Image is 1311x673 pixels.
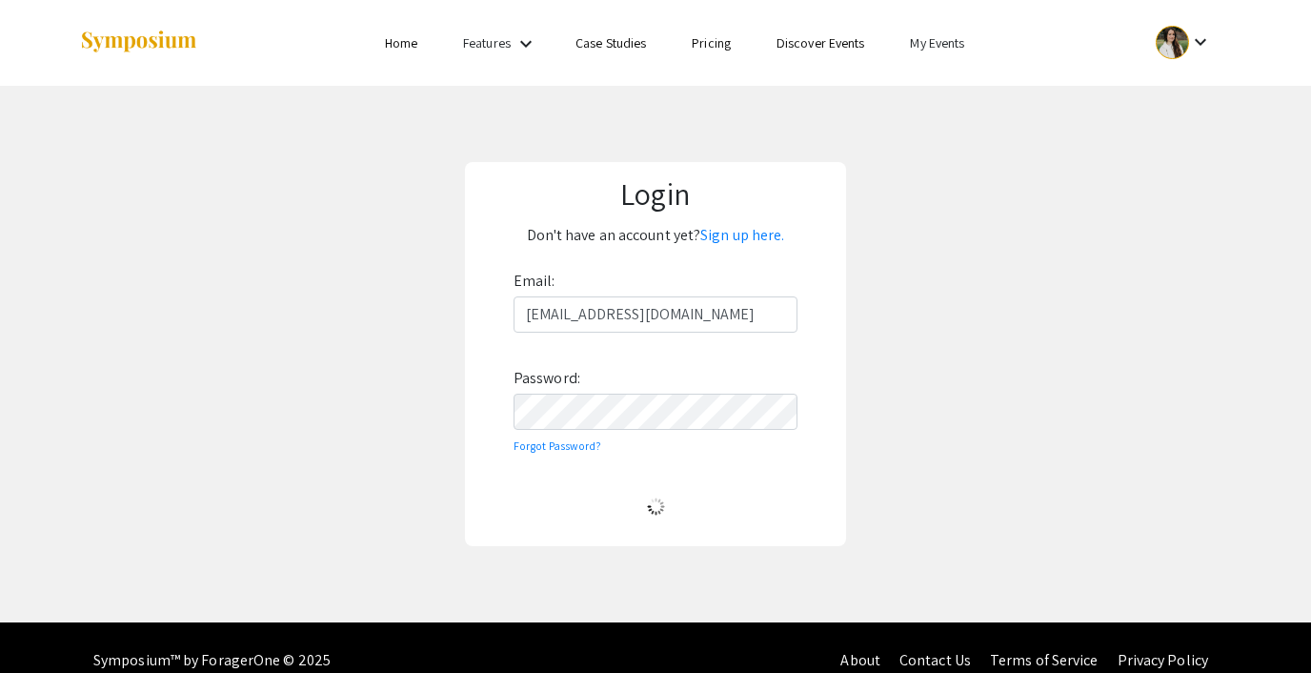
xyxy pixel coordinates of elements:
[385,34,417,51] a: Home
[478,175,834,212] h1: Login
[1189,31,1212,53] mat-icon: Expand account dropdown
[463,34,511,51] a: Features
[700,225,784,245] a: Sign up here.
[840,650,880,670] a: About
[79,30,198,55] img: Symposium by ForagerOne
[514,363,580,394] label: Password:
[575,34,646,51] a: Case Studies
[1118,650,1208,670] a: Privacy Policy
[910,34,964,51] a: My Events
[514,32,537,55] mat-icon: Expand Features list
[14,587,81,659] iframe: Chat
[777,34,865,51] a: Discover Events
[1136,21,1232,64] button: Expand account dropdown
[639,490,673,523] img: Loading
[899,650,971,670] a: Contact Us
[514,266,555,296] label: Email:
[990,650,1099,670] a: Terms of Service
[514,438,602,453] a: Forgot Password?
[478,220,834,251] p: Don't have an account yet?
[692,34,731,51] a: Pricing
